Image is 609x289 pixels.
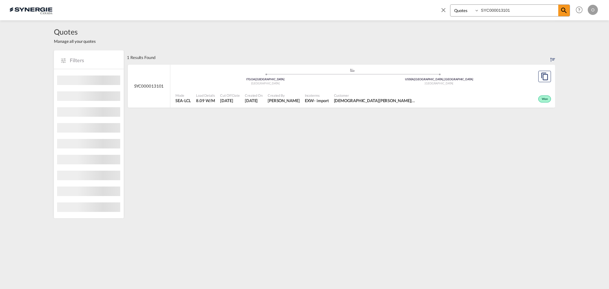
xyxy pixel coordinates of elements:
md-icon: icon-close [440,6,447,13]
span: Filters [70,57,117,64]
div: - import [314,98,329,103]
span: ITGOA [GEOGRAPHIC_DATA] [246,77,285,81]
span: Cut Off Date [220,93,240,98]
span: 8 Jul 2025 [220,98,240,103]
span: Help [574,4,585,15]
span: Manage all your quotes [54,38,96,44]
div: O [588,5,598,15]
span: Pablo Gomez Saldarriaga [268,98,300,103]
span: | [414,77,415,81]
span: SEA-LCL [175,98,191,103]
span: icon-magnify [558,5,570,16]
span: Created On [245,93,263,98]
button: Copy Quote [538,71,551,82]
div: SYC000013101 assets/icons/custom/ship-fill.svgassets/icons/custom/roll-o-plane.svgOriginGenova It... [128,65,555,108]
span: SHIVA TOUFIGHI JACK VICTOR [334,98,416,103]
span: USSEA [GEOGRAPHIC_DATA], [GEOGRAPHIC_DATA] [405,77,473,81]
span: Created By [268,93,300,98]
span: Mode [175,93,191,98]
md-icon: assets/icons/custom/copyQuote.svg [541,73,548,80]
div: EXW [305,98,314,103]
span: Customer [334,93,416,98]
div: Won [538,95,551,102]
span: [PERSON_NAME] [411,98,437,103]
div: 1 Results Found [127,50,155,64]
span: [GEOGRAPHIC_DATA] [251,82,280,85]
md-icon: assets/icons/custom/ship-fill.svg [349,69,356,72]
img: 1f56c880d42311ef80fc7dca854c8e59.png [10,3,52,17]
span: | [255,77,256,81]
input: Enter Quotation Number [479,5,558,16]
div: Sort by: Created On [550,50,555,64]
md-icon: icon-magnify [560,7,568,14]
span: icon-close [440,4,450,20]
span: Load Details [196,93,215,98]
span: [GEOGRAPHIC_DATA] [425,82,453,85]
span: Won [542,97,549,102]
span: 8 Jul 2025 [245,98,263,103]
div: Help [574,4,588,16]
span: SYC000013101 [134,83,164,89]
div: EXW import [305,98,329,103]
span: 8.09 W/M [196,98,215,103]
span: Incoterms [305,93,329,98]
span: Quotes [54,27,96,37]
